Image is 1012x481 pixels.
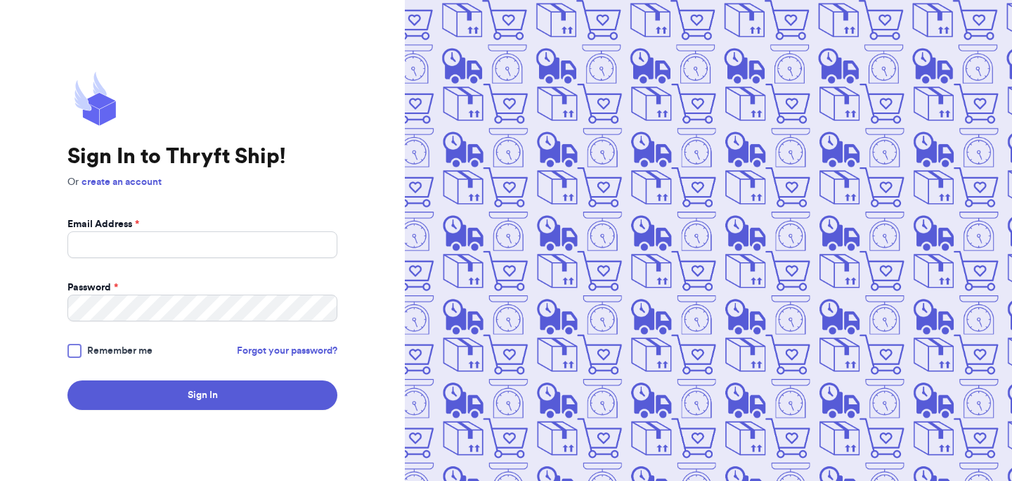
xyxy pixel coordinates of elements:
button: Sign In [67,380,337,410]
label: Email Address [67,217,139,231]
span: Remember me [87,344,153,358]
a: create an account [82,177,162,187]
h1: Sign In to Thryft Ship! [67,144,337,169]
a: Forgot your password? [237,344,337,358]
p: Or [67,175,337,189]
label: Password [67,281,118,295]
